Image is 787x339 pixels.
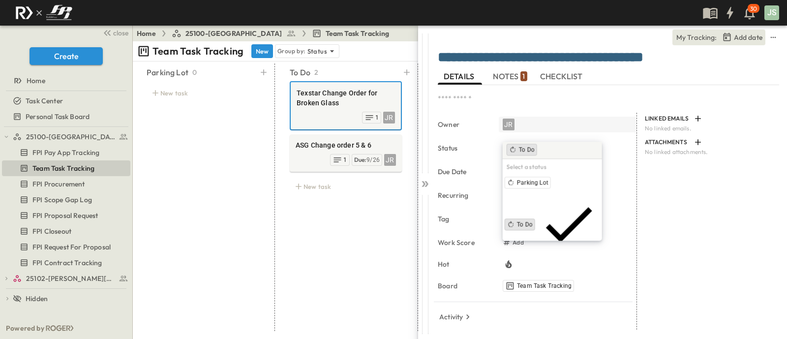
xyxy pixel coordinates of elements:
[307,46,327,56] p: Status
[767,31,779,43] button: sidedrawer-menu
[366,156,380,163] span: 9/26
[32,179,85,189] span: FPI Procurement
[32,211,98,220] span: FPI Proposal Request
[438,120,489,129] p: Owner
[137,29,395,38] nav: breadcrumbs
[26,132,116,142] span: 25100-Vanguard Prep School
[343,156,347,164] span: 1
[354,156,366,163] span: Due:
[383,112,395,123] div: JR
[375,114,379,122] span: 1
[505,177,600,189] div: Parking Lot
[290,66,310,78] p: To Do
[32,242,111,252] span: FPI Request For Proposal
[493,72,527,81] span: NOTES
[503,159,602,175] h6: Select a status
[152,44,243,58] p: Team Task Tracking
[27,76,45,86] span: Home
[2,239,130,255] div: test
[734,32,762,42] p: Add date
[2,208,130,223] div: test
[540,72,585,81] span: CHECKLIST
[296,140,396,150] span: ASG Change order 5 & 6
[251,44,273,58] button: New
[113,28,128,38] span: close
[26,274,116,283] span: 25102-Christ The Redeemer Anglican Church
[438,190,489,200] p: Recurring
[438,143,489,153] p: Status
[297,88,395,108] span: Texstar Change Order for Broken Glass
[2,145,130,160] div: test
[2,160,130,176] div: test
[192,67,197,77] p: 0
[2,109,130,124] div: test
[438,167,489,177] p: Due Date
[314,67,318,77] p: 2
[2,176,130,192] div: test
[505,193,600,257] div: To Do
[517,282,572,290] span: Team Task Tracking
[2,129,130,145] div: test
[503,119,515,130] div: JR
[32,148,99,157] span: FPI Pay App Tracking
[444,72,476,81] span: DETAILS
[764,5,779,20] div: JS
[326,29,390,38] span: Team Task Tracking
[26,112,90,122] span: Personal Task Board
[26,96,63,106] span: Task Center
[30,47,103,65] button: Create
[522,71,525,81] p: 1
[290,180,402,193] div: New task
[519,146,535,154] span: To Do
[645,115,690,123] p: LINKED EMAILS
[32,163,94,173] span: Team Task Tracking
[676,32,717,42] p: My Tracking:
[721,31,763,43] button: Tracking Date Menu
[137,29,156,38] a: Home
[2,255,130,271] div: test
[32,226,71,236] span: FPI Closeout
[277,46,305,56] p: Group by:
[435,310,477,324] button: Activity
[438,281,489,291] p: Board
[645,138,690,146] p: ATTACHMENTS
[12,2,76,23] img: c8d7d1ed905e502e8f77bf7063faec64e13b34fdb1f2bdd94b0e311fc34f8000.png
[503,119,515,130] div: Jayden Ramirez (jramirez@fpibuilders.com)
[32,195,92,205] span: FPI Scope Gap Log
[517,221,533,229] span: To Do
[26,294,48,304] span: Hidden
[517,179,548,187] span: Parking Lot
[645,148,773,156] p: No linked attachments.
[2,192,130,208] div: test
[147,86,259,100] div: New task
[439,312,463,322] p: Activity
[513,239,524,247] h6: Add
[438,259,489,269] p: Hot
[645,124,773,132] p: No linked emails.
[32,258,102,268] span: FPI Contract Tracking
[438,214,489,224] p: Tag
[2,223,130,239] div: test
[750,5,757,13] p: 30
[147,66,188,78] p: Parking Lot
[2,271,130,286] div: test
[438,238,489,247] p: Work Score
[185,29,282,38] span: 25100-[GEOGRAPHIC_DATA]
[384,154,396,166] div: JR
